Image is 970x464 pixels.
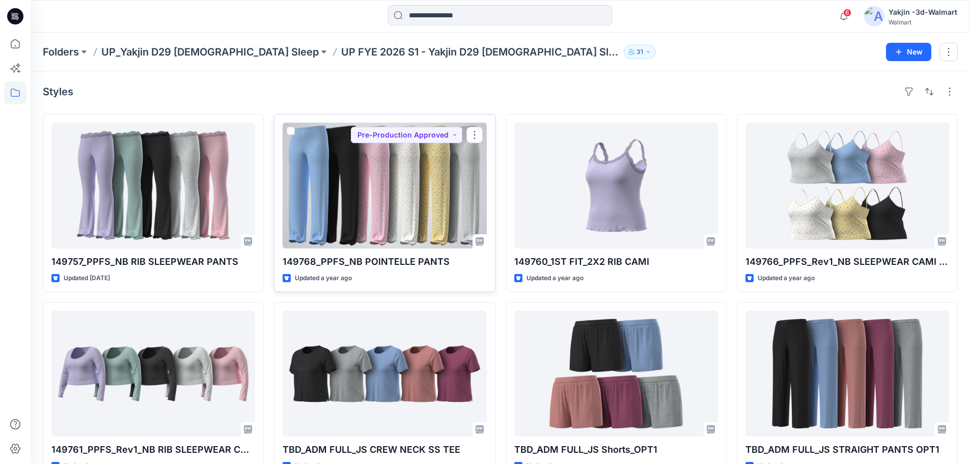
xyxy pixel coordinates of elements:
[745,123,949,249] a: 149766_PPFS_Rev1_NB SLEEPWEAR CAMI PLUS
[843,9,851,17] span: 6
[514,255,718,269] p: 149760_1ST FIT_2X2 RIB CAMI
[636,46,643,58] p: 31
[51,255,255,269] p: 149757_PPFS_NB RIB SLEEPWEAR PANTS
[864,6,884,26] img: avatar
[64,273,110,284] p: Updated [DATE]
[745,255,949,269] p: 149766_PPFS_Rev1_NB SLEEPWEAR CAMI PLUS
[889,18,957,26] div: Walmart
[745,443,949,457] p: TBD_ADM FULL_JS STRAIGHT PANTS OPT1
[51,311,255,436] a: 149761_PPFS_Rev1_NB RIB SLEEPWEAR CARDI PLUS
[43,86,73,98] h4: Styles
[514,443,718,457] p: TBD_ADM FULL_JS Shorts_OPT1
[889,6,957,18] div: Yakjin -3d-Walmart
[43,45,79,59] a: Folders
[624,45,656,59] button: 31
[283,443,486,457] p: TBD_ADM FULL_JS CREW NECK SS TEE
[51,443,255,457] p: 149761_PPFS_Rev1_NB RIB SLEEPWEAR CARDI PLUS
[295,273,352,284] p: Updated a year ago
[51,123,255,249] a: 149757_PPFS_NB RIB SLEEPWEAR PANTS
[341,45,620,59] p: UP FYE 2026 S1 - Yakjin D29 [DEMOGRAPHIC_DATA] Sleepwear
[758,273,815,284] p: Updated a year ago
[283,123,486,249] a: 149768_PPFS_NB POINTELLE PANTS
[526,273,584,284] p: Updated a year ago
[745,311,949,436] a: TBD_ADM FULL_JS STRAIGHT PANTS OPT1
[514,123,718,249] a: 149760_1ST FIT_2X2 RIB CAMI
[283,311,486,436] a: TBD_ADM FULL_JS CREW NECK SS TEE
[101,45,319,59] a: UP_Yakjin D29 [DEMOGRAPHIC_DATA] Sleep
[886,43,931,61] button: New
[283,255,486,269] p: 149768_PPFS_NB POINTELLE PANTS
[514,311,718,436] a: TBD_ADM FULL_JS Shorts_OPT1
